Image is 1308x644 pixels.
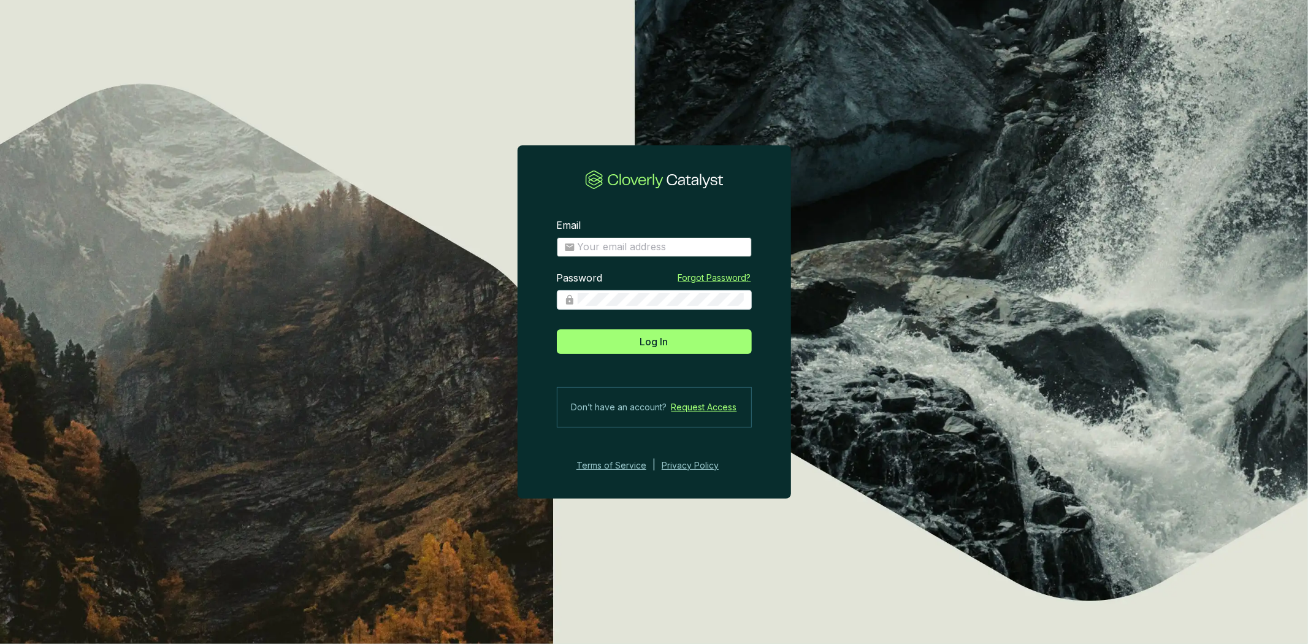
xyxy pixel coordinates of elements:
[557,272,603,285] label: Password
[652,458,656,473] div: |
[573,458,646,473] a: Terms of Service
[578,293,744,307] input: Password
[671,400,737,415] a: Request Access
[557,219,581,232] label: Email
[578,240,744,254] input: Email
[678,272,751,284] a: Forgot Password?
[557,329,752,354] button: Log In
[640,334,668,349] span: Log In
[572,400,667,415] span: Don’t have an account?
[662,458,735,473] a: Privacy Policy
